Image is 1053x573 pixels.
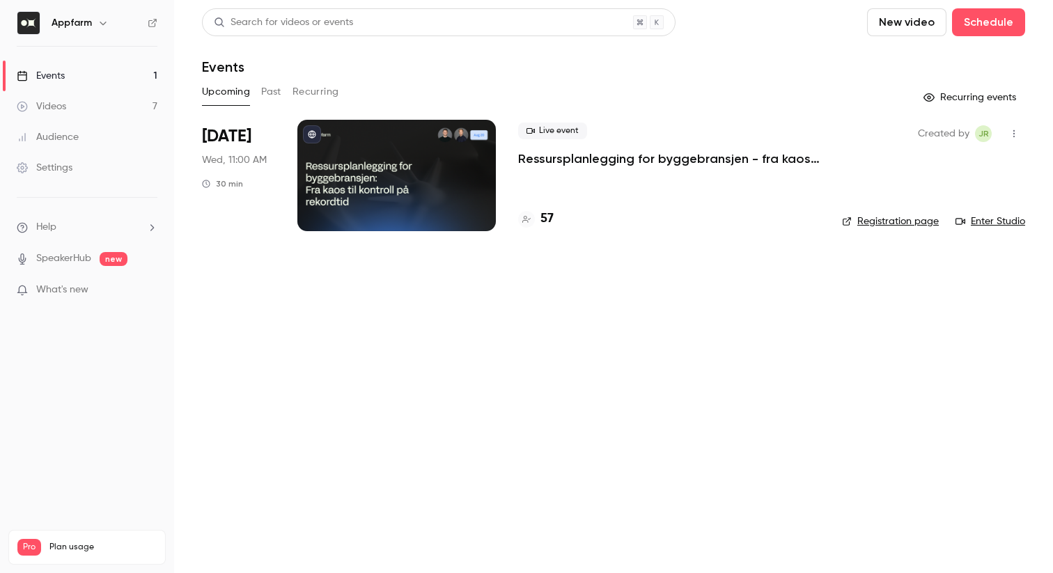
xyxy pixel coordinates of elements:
[202,120,275,231] div: Aug 20 Wed, 11:00 AM (Europe/Oslo)
[952,8,1025,36] button: Schedule
[17,539,41,556] span: Pro
[17,69,65,83] div: Events
[842,214,939,228] a: Registration page
[917,86,1025,109] button: Recurring events
[17,100,66,113] div: Videos
[36,251,91,266] a: SpeakerHub
[292,81,339,103] button: Recurring
[518,150,820,167] a: Ressursplanlegging for byggebransjen - fra kaos til kontroll på rekordtid
[36,220,56,235] span: Help
[49,542,157,553] span: Plan usage
[202,81,250,103] button: Upcoming
[100,252,127,266] span: new
[540,210,554,228] h4: 57
[141,284,157,297] iframe: Noticeable Trigger
[975,125,992,142] span: Julie Remen
[17,130,79,144] div: Audience
[17,161,72,175] div: Settings
[978,125,989,142] span: JR
[955,214,1025,228] a: Enter Studio
[202,58,244,75] h1: Events
[214,15,353,30] div: Search for videos or events
[918,125,969,142] span: Created by
[17,220,157,235] li: help-dropdown-opener
[518,210,554,228] a: 57
[52,16,92,30] h6: Appfarm
[261,81,281,103] button: Past
[202,125,251,148] span: [DATE]
[36,283,88,297] span: What's new
[17,12,40,34] img: Appfarm
[518,123,587,139] span: Live event
[867,8,946,36] button: New video
[202,153,267,167] span: Wed, 11:00 AM
[202,178,243,189] div: 30 min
